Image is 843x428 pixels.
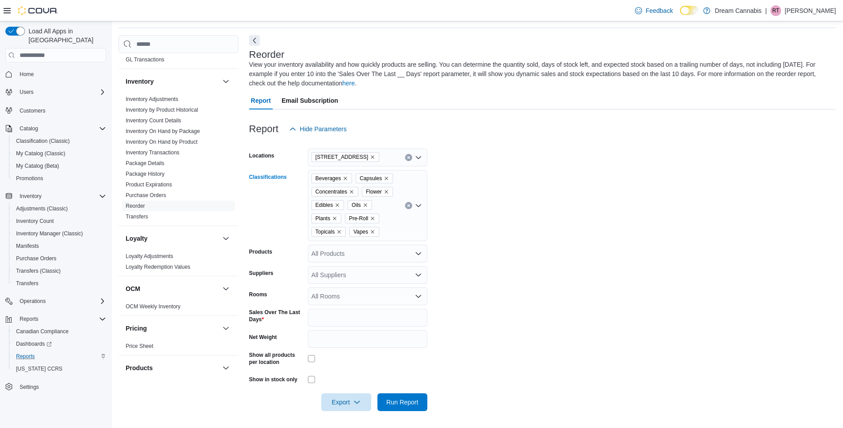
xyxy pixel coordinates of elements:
[348,200,372,210] span: Oils
[9,135,110,147] button: Classification (Classic)
[315,201,333,210] span: Edibles
[715,5,761,16] p: Dream Cannabis
[12,228,106,239] span: Inventory Manager (Classic)
[349,214,368,223] span: Pre-Roll
[311,214,341,223] span: Plants
[311,227,346,237] span: Topicals
[332,216,337,221] button: Remove Plants from selection in this group
[415,293,422,300] button: Open list of options
[16,150,65,157] span: My Catalog (Classic)
[2,86,110,98] button: Users
[126,107,198,113] a: Inventory by Product Historical
[126,234,219,243] button: Loyalty
[343,176,348,181] button: Remove Beverages from selection in this group
[384,176,389,181] button: Remove Capsules from selection in this group
[2,122,110,135] button: Catalog
[249,334,277,341] label: Net Weight
[5,64,106,416] nav: Complex example
[16,230,83,237] span: Inventory Manager (Classic)
[119,44,238,69] div: Finance
[126,303,180,310] a: OCM Weekly Inventory
[370,216,375,221] button: Remove Pre-Roll from selection in this group
[16,280,38,287] span: Transfers
[126,253,173,259] a: Loyalty Adjustments
[12,203,71,214] a: Adjustments (Classic)
[126,149,180,156] a: Inventory Transactions
[249,49,284,60] h3: Reorder
[12,216,106,226] span: Inventory Count
[384,189,389,194] button: Remove Flower from selection in this group
[9,252,110,265] button: Purchase Orders
[345,214,379,223] span: Pre-Roll
[415,202,422,209] button: Open list of options
[249,152,274,159] label: Locations
[16,255,57,262] span: Purchase Orders
[126,138,197,145] span: Inventory On Hand by Product
[12,148,106,159] span: My Catalog (Classic)
[16,205,68,212] span: Adjustments (Classic)
[9,350,110,363] button: Reports
[12,136,106,146] span: Classification (Classic)
[9,147,110,160] button: My Catalog (Classic)
[249,351,304,366] label: Show all products per location
[16,175,43,182] span: Promotions
[249,270,274,277] label: Suppliers
[126,182,172,188] a: Product Expirations
[16,69,37,80] a: Home
[16,314,106,324] span: Reports
[415,271,422,279] button: Open list of options
[9,363,110,375] button: [US_STATE] CCRS
[311,200,344,210] span: Edibles
[221,363,231,373] button: Products
[386,398,418,407] span: Run Report
[300,125,347,133] span: Hide Parameters
[119,94,238,226] div: Inventory
[126,117,181,124] a: Inventory Count Details
[221,233,231,244] button: Loyalty
[12,216,57,226] a: Inventory Count
[12,266,64,276] a: Transfers (Classic)
[126,171,164,177] a: Package History
[315,187,347,196] span: Concentrates
[2,104,110,117] button: Customers
[126,324,147,333] h3: Pricing
[349,227,379,237] span: Vapes
[12,339,55,349] a: Dashboards
[126,96,178,102] a: Inventory Adjustments
[20,89,33,96] span: Users
[221,76,231,87] button: Inventory
[335,202,340,208] button: Remove Edibles from selection in this group
[126,202,145,210] span: Reorder
[12,326,72,337] a: Canadian Compliance
[12,161,106,171] span: My Catalog (Beta)
[20,298,46,305] span: Operations
[126,128,200,135] span: Inventory On Hand by Package
[20,193,41,200] span: Inventory
[249,309,304,323] label: Sales Over The Last Days
[16,191,45,202] button: Inventory
[126,128,200,134] a: Inventory On Hand by Package
[2,68,110,81] button: Home
[342,80,355,87] a: here
[16,69,106,80] span: Home
[770,5,781,16] div: Robert Taylor
[119,341,238,355] div: Pricing
[126,170,164,178] span: Package History
[9,202,110,215] button: Adjustments (Classic)
[415,250,422,257] button: Open list of options
[9,338,110,350] a: Dashboards
[352,201,361,210] span: Oils
[405,154,412,161] button: Clear input
[126,57,164,63] a: GL Transactions
[126,139,197,145] a: Inventory On Hand by Product
[16,365,62,372] span: [US_STATE] CCRS
[2,313,110,325] button: Reports
[126,192,166,199] span: Purchase Orders
[126,303,180,310] span: OCM Weekly Inventory
[366,187,382,196] span: Flower
[315,174,341,183] span: Beverages
[765,5,767,16] p: |
[16,296,49,307] button: Operations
